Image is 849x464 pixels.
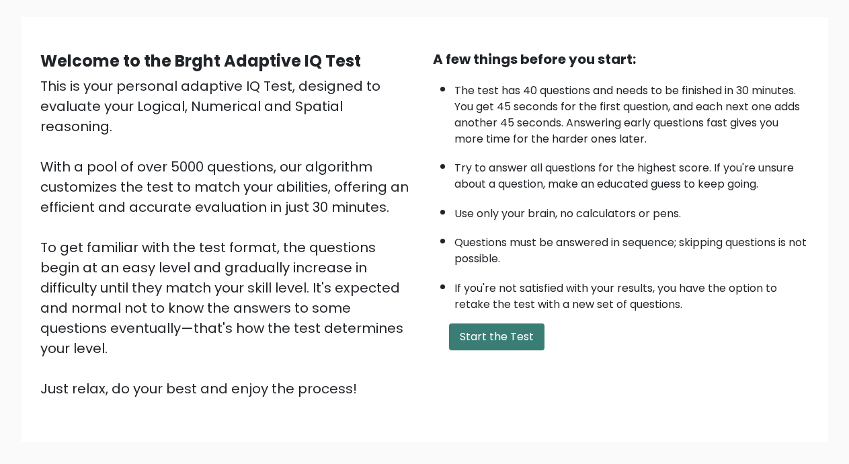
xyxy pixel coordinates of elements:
[454,76,809,147] li: The test has 40 questions and needs to be finished in 30 minutes. You get 45 seconds for the firs...
[40,76,417,399] div: This is your personal adaptive IQ Test, designed to evaluate your Logical, Numerical and Spatial ...
[449,323,544,350] button: Start the Test
[454,274,809,313] li: If you're not satisfied with your results, you have the option to retake the test with a new set ...
[433,49,809,69] div: A few things before you start:
[454,199,809,222] li: Use only your brain, no calculators or pens.
[454,153,809,192] li: Try to answer all questions for the highest score. If you're unsure about a question, make an edu...
[454,228,809,267] li: Questions must be answered in sequence; skipping questions is not possible.
[40,50,361,72] b: Welcome to the Brght Adaptive IQ Test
